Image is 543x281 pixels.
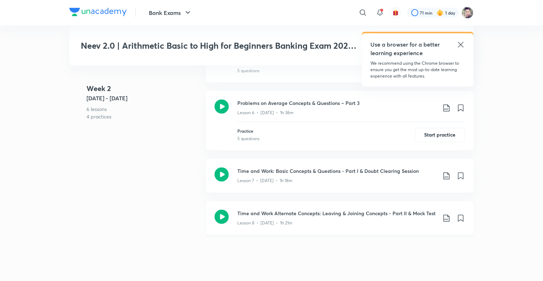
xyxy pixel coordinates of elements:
[81,41,359,51] h3: Neev 2.0 | Arithmetic Basic to High for Beginners Banking Exam 2024 (Part - IV)
[237,220,292,227] p: Lesson 8 • [DATE] • 1h 21m
[144,6,196,20] button: Bank Exams
[237,210,437,217] h3: Time and Work Alternate Concepts: Leaving & Joining Concepts - Part II & Mock Test
[86,106,200,113] p: 6 lessons
[237,128,259,134] p: Practice
[206,91,474,159] a: Problems on Average Concepts & Questions – Part 3Lesson 6 • [DATE] • 1h 38mPractice5 questionsSta...
[237,178,292,184] p: Lesson 7 • [DATE] • 1h 18m
[237,68,259,74] div: 5 questions
[206,159,474,201] a: Time and Work: Basic Concepts & Questions - Part I & Doubt Clearing SessionLesson 7 • [DATE] • 1h...
[86,84,200,94] h4: Week 2
[390,7,401,18] button: avatar
[86,113,200,121] p: 4 practices
[370,41,441,58] h5: Use a browser for a better learning experience
[86,94,200,103] h5: [DATE] - [DATE]
[206,201,474,244] a: Time and Work Alternate Concepts: Leaving & Joining Concepts - Part II & Mock TestLesson 8 • [DAT...
[370,60,465,80] p: We recommend using the Chrome browser to ensure you get the most up-to-date learning experience w...
[392,10,399,16] img: avatar
[69,8,127,18] a: Company Logo
[237,110,294,116] p: Lesson 6 • [DATE] • 1h 38m
[437,9,444,16] img: streak
[462,7,474,19] img: chetnanand thakur
[237,136,259,142] div: 5 questions
[69,8,127,16] img: Company Logo
[415,128,465,142] button: Start practice
[237,100,437,107] h3: Problems on Average Concepts & Questions – Part 3
[237,168,437,175] h3: Time and Work: Basic Concepts & Questions - Part I & Doubt Clearing Session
